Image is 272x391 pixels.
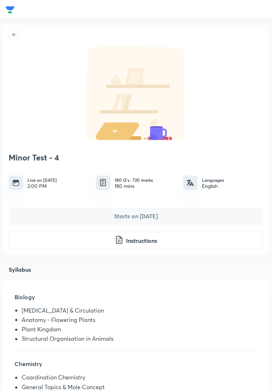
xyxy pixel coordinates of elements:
li: Structural Organisation in Animals [22,336,258,345]
h5: Biology [14,293,258,307]
li: Plant Kingdom [22,326,258,336]
h6: Live on [DATE] [27,177,57,183]
img: Company Logo [6,4,14,15]
h3: Minor Test - 4 [9,153,263,162]
h6: Languages [202,177,224,183]
div: 180 mins [115,183,153,189]
li: Coordination Chemistry [22,374,258,384]
img: instruction [115,236,124,244]
img: quiz info [99,178,108,187]
img: default [71,46,201,140]
li: [MEDICAL_DATA] & Circulation [22,307,258,317]
a: Company Logo [6,4,14,13]
h4: Syllabus [3,267,269,272]
img: languages [187,179,194,186]
h5: Chemistry [14,360,258,374]
li: Anatomy - Flowering Plants [22,317,258,326]
img: timing [12,179,20,186]
h6: 180 Q’s · 720 marks [115,177,153,183]
button: Starts on Oct 5 [9,207,263,225]
div: English [202,183,224,189]
div: 2:00 PM [27,183,57,189]
button: Instructions [9,232,263,249]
